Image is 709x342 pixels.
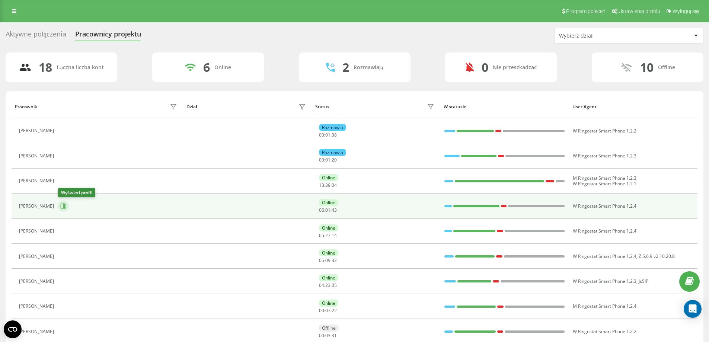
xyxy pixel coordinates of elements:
[325,207,330,213] span: 01
[319,132,337,138] div: : :
[319,182,324,188] span: 13
[319,283,337,288] div: : :
[639,278,648,284] span: JsSIP
[573,180,636,187] span: W Ringostat Smart Phone 1.2.1
[6,30,66,42] div: Aktywne połączenia
[319,257,324,263] span: 05
[15,104,37,109] div: Pracownik
[325,307,330,314] span: 07
[58,188,95,197] div: Wyświetl profil
[19,279,56,284] div: [PERSON_NAME]
[325,157,330,163] span: 01
[325,332,330,339] span: 03
[573,278,636,284] span: W Ringostat Smart Phone 1.2.3
[325,257,330,263] span: 09
[482,60,488,74] div: 0
[319,300,338,307] div: Online
[19,228,56,234] div: [PERSON_NAME]
[319,157,324,163] span: 00
[332,157,337,163] span: 20
[573,328,636,335] span: W Ringostat Smart Phone 1.2.2
[319,124,346,131] div: Rozmawia
[19,178,56,183] div: [PERSON_NAME]
[4,320,22,338] button: Open CMP widget
[19,254,56,259] div: [PERSON_NAME]
[573,228,636,234] span: W Ringostat Smart Phone 1.2.4
[325,182,330,188] span: 39
[444,104,565,109] div: W statusie
[19,153,56,159] div: [PERSON_NAME]
[319,233,337,238] div: : :
[640,60,654,74] div: 10
[319,282,324,288] span: 04
[319,274,338,281] div: Online
[19,204,56,209] div: [PERSON_NAME]
[573,175,636,181] span: M Ringostat Smart Phone 1.2.3
[325,282,330,288] span: 23
[19,304,56,309] div: [PERSON_NAME]
[203,60,210,74] div: 6
[319,157,337,163] div: : :
[573,203,636,209] span: W Ringostat Smart Phone 1.2.4
[186,104,197,109] div: Dział
[573,253,636,259] span: W Ringostat Smart Phone 1.2.4
[319,149,346,156] div: Rozmawia
[572,104,694,109] div: User Agent
[319,174,338,181] div: Online
[673,8,699,14] span: Wyloguj się
[19,128,56,133] div: [PERSON_NAME]
[39,60,52,74] div: 18
[332,182,337,188] span: 04
[566,8,606,14] span: Program poleceń
[325,132,330,138] span: 01
[57,64,103,71] div: Łączna liczba kont
[573,303,636,309] span: M Ringostat Smart Phone 1.2.4
[319,307,324,314] span: 00
[19,329,56,334] div: [PERSON_NAME]
[319,308,337,313] div: : :
[619,8,660,14] span: Ustawienia profilu
[493,64,537,71] div: Nie przeszkadzać
[315,104,329,109] div: Status
[319,325,339,332] div: Offline
[319,224,338,231] div: Online
[573,128,636,134] span: W Ringostat Smart Phone 1.2.2
[319,208,337,213] div: : :
[319,132,324,138] span: 00
[319,207,324,213] span: 06
[658,64,675,71] div: Offline
[332,282,337,288] span: 05
[319,332,324,339] span: 00
[319,232,324,239] span: 05
[639,253,675,259] span: Z 5.6.9 v2.10.20.8
[319,183,337,188] div: : :
[319,199,338,206] div: Online
[332,132,337,138] span: 38
[332,332,337,339] span: 31
[214,64,231,71] div: Online
[573,153,636,159] span: W Ringostat Smart Phone 1.2.3
[319,333,337,338] div: : :
[75,30,141,42] div: Pracownicy projektu
[332,257,337,263] span: 32
[319,249,338,256] div: Online
[325,232,330,239] span: 27
[332,307,337,314] span: 22
[332,207,337,213] span: 43
[559,33,648,39] div: Wybierz dział
[342,60,349,74] div: 2
[684,300,702,318] div: Open Intercom Messenger
[319,258,337,263] div: : :
[332,232,337,239] span: 14
[354,64,383,71] div: Rozmawiają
